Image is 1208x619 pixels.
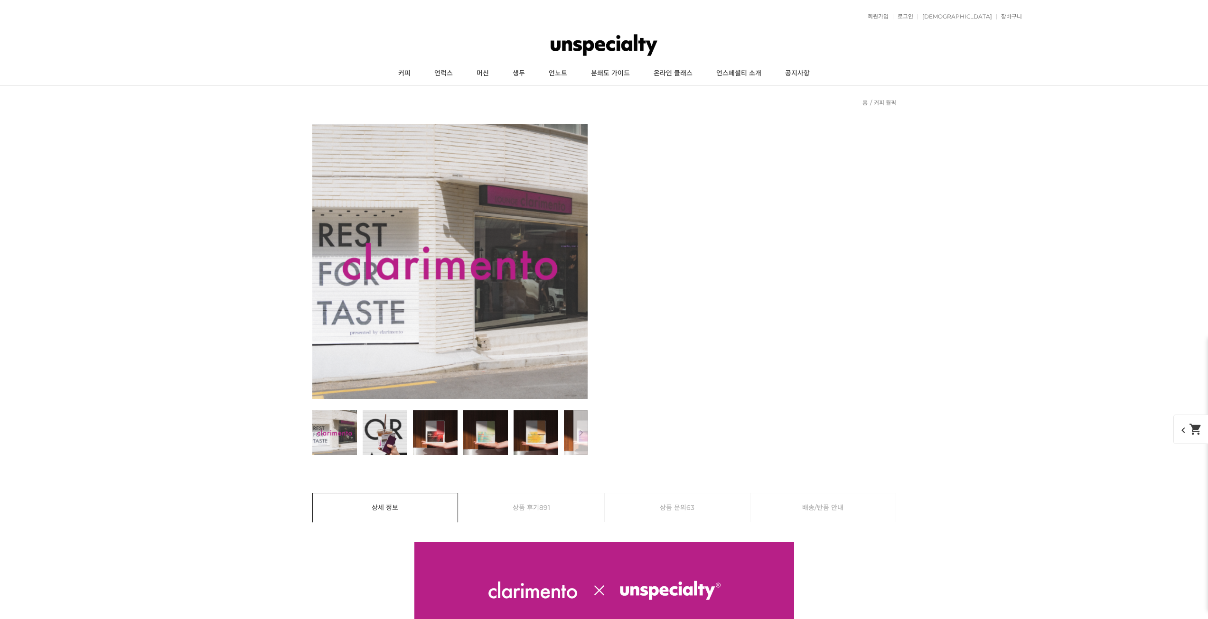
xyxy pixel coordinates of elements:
a: 상세 정보 [313,493,458,522]
a: 온라인 클래스 [642,62,704,85]
a: 공지사항 [773,62,822,85]
mat-icon: shopping_cart [1189,423,1202,436]
a: 언럭스 [422,62,465,85]
span: 891 [539,493,550,522]
a: 커피 월픽 [874,99,896,106]
a: 로그인 [893,14,913,19]
a: [DEMOGRAPHIC_DATA] [918,14,992,19]
a: 홈 [862,99,868,106]
a: 언스페셜티 소개 [704,62,773,85]
a: 분쇄도 가이드 [579,62,642,85]
a: 언노트 [537,62,579,85]
a: 장바구니 [996,14,1022,19]
button: 다음 [573,410,588,455]
span: 63 [686,493,694,522]
a: 생두 [501,62,537,85]
img: 언스페셜티 몰 [551,31,657,59]
a: 상품 문의63 [605,493,750,522]
a: 머신 [465,62,501,85]
a: 커피 [386,62,422,85]
img: 4월 커피 월픽 클라리멘토 [312,124,588,399]
a: 회원가입 [863,14,889,19]
a: 상품 후기891 [459,493,604,522]
a: 배송/반품 안내 [750,493,896,522]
